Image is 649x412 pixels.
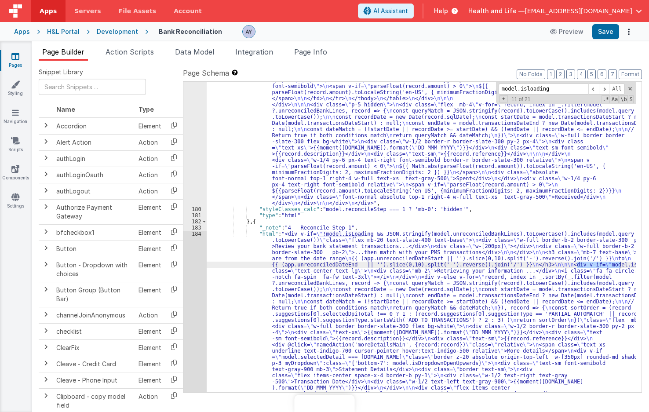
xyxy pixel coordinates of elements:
[135,282,165,307] td: Element
[183,219,207,225] div: 182
[517,69,545,79] button: No Folds
[135,241,165,257] td: Element
[135,307,165,323] td: Action
[14,27,30,36] div: Apps
[602,95,609,103] span: RegExp Search
[468,7,525,15] span: Health and Life —
[119,7,157,15] span: File Assets
[434,7,448,15] span: Help
[547,69,554,79] button: 1
[468,7,642,15] button: Health and Life — [EMAIL_ADDRESS][DOMAIN_NAME]
[587,69,596,79] button: 5
[39,68,83,77] span: Snippet Library
[609,84,625,95] span: Alt-Enter
[135,134,165,150] td: Action
[358,4,414,18] button: AI Assistant
[577,69,586,79] button: 4
[183,206,207,212] div: 180
[106,47,154,56] span: Action Scripts
[53,307,135,323] td: channelJoinAnonymous
[135,372,165,388] td: Element
[556,69,565,79] button: 2
[53,199,135,224] td: Authorize Payment Gateway
[235,47,273,56] span: Integration
[53,323,135,339] td: checklist
[47,27,80,36] div: H&L Portal
[53,118,135,135] td: Accordion
[135,150,165,167] td: Action
[56,106,75,113] span: Name
[39,79,146,95] input: Search Snippets ...
[97,27,138,36] div: Development
[135,356,165,372] td: Element
[629,95,634,103] span: Search In Selection
[74,7,101,15] span: Servers
[373,7,408,15] span: AI Assistant
[53,339,135,356] td: ClearFix
[42,47,84,56] span: Page Builder
[53,257,135,282] td: Button - Dropdown with choices
[135,257,165,282] td: Element
[53,183,135,199] td: authLogout
[592,24,619,39] button: Save
[598,69,606,79] button: 6
[545,25,589,39] button: Preview
[135,323,165,339] td: Element
[620,95,627,103] span: Whole Word Search
[53,150,135,167] td: authLogin
[53,372,135,388] td: Cleave - Phone Input
[500,95,508,102] span: Toggel Replace mode
[53,224,135,241] td: bfcheckbox1
[608,69,617,79] button: 7
[53,167,135,183] td: authLoginOauth
[175,47,214,56] span: Data Model
[159,28,222,35] h4: Bank Reconciliation
[53,356,135,372] td: Cleave - Credit Card
[53,282,135,307] td: Button Group (Button Bar)
[508,96,534,102] span: 11 of 21
[135,167,165,183] td: Action
[183,68,229,78] span: Page Schema
[623,26,635,38] button: Options
[525,7,632,15] span: [EMAIL_ADDRESS][DOMAIN_NAME]
[135,183,165,199] td: Action
[243,26,255,38] img: 14202422f6480247bff2986d20d04001
[183,212,207,219] div: 181
[135,339,165,356] td: Element
[499,84,588,95] input: Search for
[135,118,165,135] td: Element
[619,69,642,79] button: Format
[40,7,57,15] span: Apps
[135,199,165,224] td: Element
[53,134,135,150] td: Alert Action
[566,69,575,79] button: 3
[183,225,207,231] div: 183
[53,241,135,257] td: Button
[294,47,327,56] span: Page Info
[135,224,165,241] td: Element
[139,106,154,113] span: Type
[611,95,619,103] span: CaseSensitive Search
